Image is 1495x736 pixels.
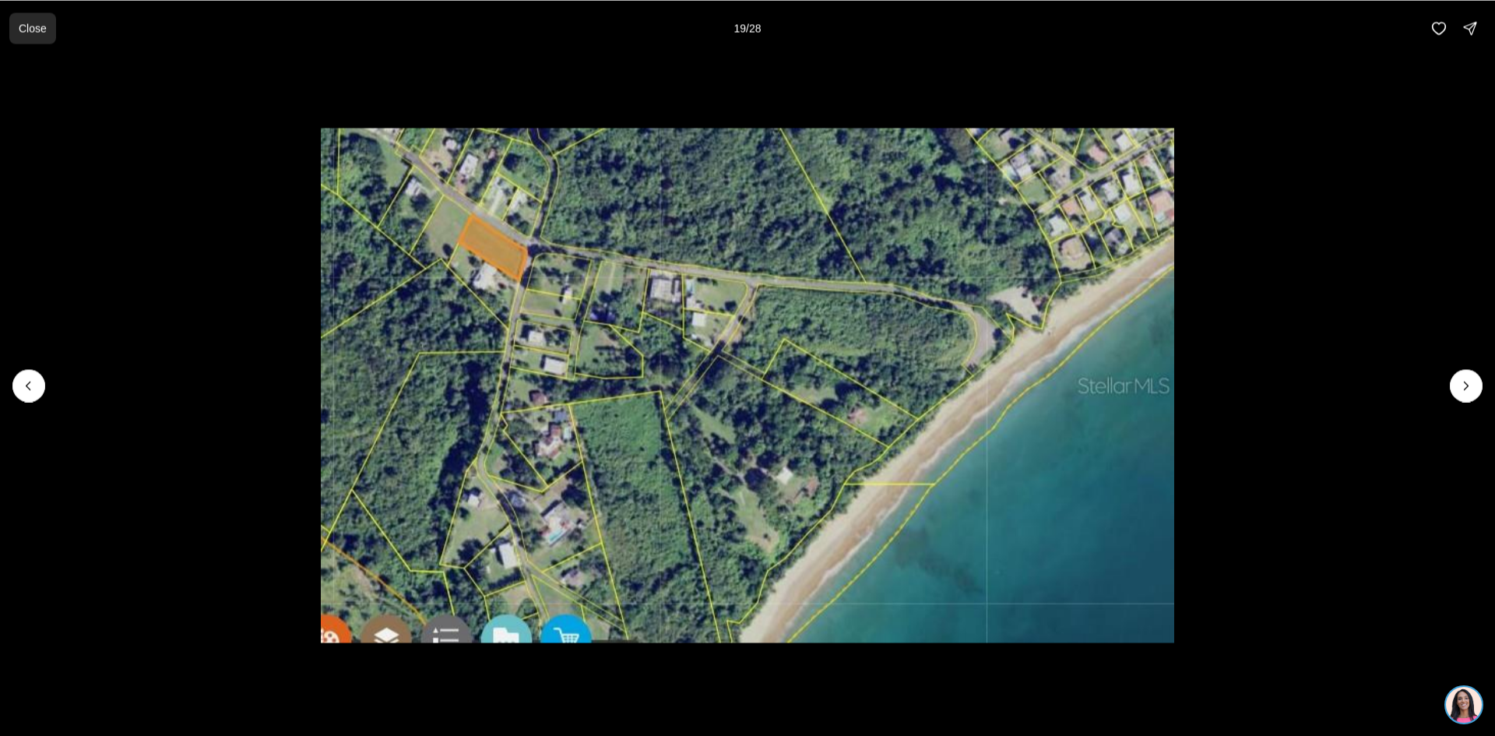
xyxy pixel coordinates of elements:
button: Next slide [1450,369,1483,402]
button: Close [9,12,56,44]
p: Close [19,22,47,34]
p: 19 / 28 [733,22,761,34]
button: Previous slide [12,369,45,402]
img: be3d4b55-7850-4bcb-9297-a2f9cd376e78.png [9,9,45,45]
